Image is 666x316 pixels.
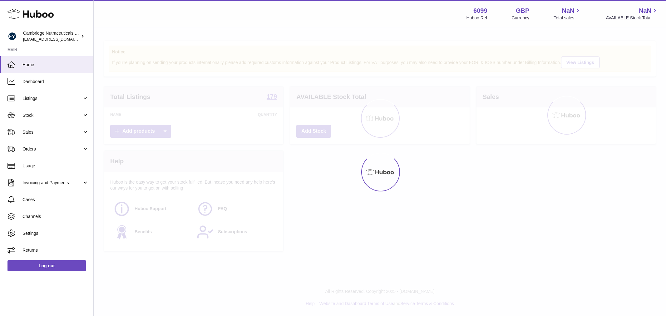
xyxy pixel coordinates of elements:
[7,32,17,41] img: internalAdmin-6099@internal.huboo.com
[22,197,89,203] span: Cases
[554,7,581,21] a: NaN Total sales
[23,37,92,42] span: [EMAIL_ADDRESS][DOMAIN_NAME]
[639,7,651,15] span: NaN
[22,79,89,85] span: Dashboard
[22,146,82,152] span: Orders
[22,230,89,236] span: Settings
[22,214,89,220] span: Channels
[22,247,89,253] span: Returns
[466,15,487,21] div: Huboo Ref
[22,112,82,118] span: Stock
[606,15,659,21] span: AVAILABLE Stock Total
[7,260,86,271] a: Log out
[22,62,89,68] span: Home
[606,7,659,21] a: NaN AVAILABLE Stock Total
[512,15,530,21] div: Currency
[22,129,82,135] span: Sales
[22,96,82,101] span: Listings
[23,30,79,42] div: Cambridge Nutraceuticals Ltd
[562,7,574,15] span: NaN
[473,7,487,15] strong: 6099
[22,163,89,169] span: Usage
[516,7,529,15] strong: GBP
[554,15,581,21] span: Total sales
[22,180,82,186] span: Invoicing and Payments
